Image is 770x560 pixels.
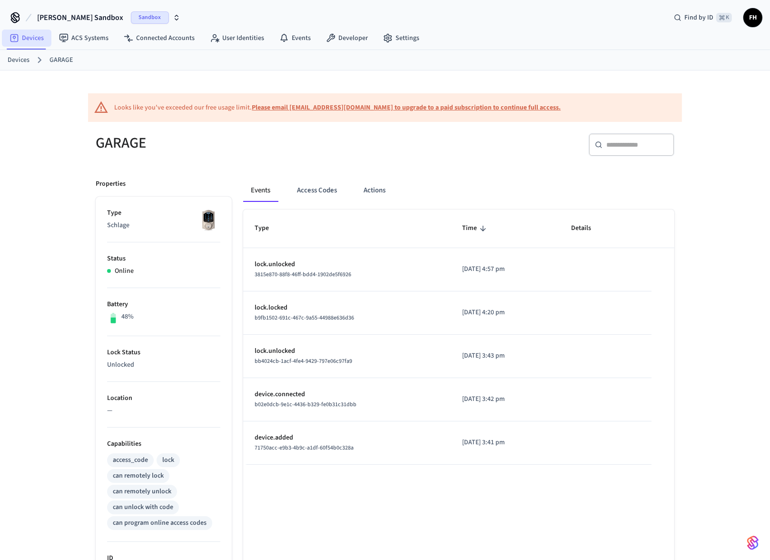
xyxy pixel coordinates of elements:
p: Online [115,266,134,276]
p: lock.unlocked [255,346,439,356]
img: SeamLogoGradient.69752ec5.svg [747,535,759,550]
div: can program online access codes [113,518,207,528]
span: 71750acc-e9b3-4b9c-a1df-60f54b0c328a [255,444,354,452]
div: ant example [243,179,674,202]
p: — [107,406,220,416]
img: Schlage Sense Smart Deadbolt with Camelot Trim, Front [197,208,220,232]
button: FH [743,8,762,27]
p: Properties [96,179,126,189]
p: 48% [121,312,134,322]
span: ⌘ K [716,13,732,22]
p: Lock Status [107,348,220,358]
span: 3815e870-88f8-46ff-bdd4-1902de5f6926 [255,270,351,279]
span: Find by ID [684,13,713,22]
p: [DATE] 3:42 pm [462,394,548,404]
p: [DATE] 4:57 pm [462,264,548,274]
p: lock.locked [255,303,439,313]
button: Actions [356,179,393,202]
span: b9fb1502-691c-467c-9a55-44988e636d36 [255,314,354,322]
p: lock.unlocked [255,260,439,270]
span: Sandbox [131,11,169,24]
table: sticky table [243,210,674,464]
div: can unlock with code [113,502,173,512]
div: Find by ID⌘ K [666,9,740,26]
p: Schlage [107,220,220,230]
p: [DATE] 4:20 pm [462,308,548,318]
p: Status [107,254,220,264]
span: b02e0dcb-9e1c-4436-b329-fe0b31c31dbb [255,400,356,409]
span: [PERSON_NAME] Sandbox [37,12,123,23]
span: Type [255,221,281,236]
p: Capabilities [107,439,220,449]
p: [DATE] 3:41 pm [462,438,548,448]
div: can remotely unlock [113,487,171,497]
a: Devices [2,30,51,47]
span: Details [571,221,603,236]
div: Looks like you've exceeded our free usage limit. [114,103,561,113]
span: Time [462,221,489,236]
a: Connected Accounts [116,30,202,47]
a: Settings [375,30,427,47]
a: ACS Systems [51,30,116,47]
span: bb4024cb-1acf-4fe4-9429-797e06c97fa9 [255,357,352,365]
button: Events [243,179,278,202]
h5: GARAGE [96,133,379,153]
p: Battery [107,300,220,310]
p: Unlocked [107,360,220,370]
button: Access Codes [289,179,345,202]
p: device.connected [255,390,439,400]
a: Developer [318,30,375,47]
p: Location [107,393,220,403]
div: can remotely lock [113,471,164,481]
div: lock [162,455,174,465]
p: Type [107,208,220,218]
a: GARAGE [49,55,73,65]
span: FH [744,9,761,26]
a: Events [272,30,318,47]
div: access_code [113,455,148,465]
a: User Identities [202,30,272,47]
p: device.added [255,433,439,443]
p: [DATE] 3:43 pm [462,351,548,361]
a: Please email [EMAIL_ADDRESS][DOMAIN_NAME] to upgrade to a paid subscription to continue full access. [252,103,561,112]
a: Devices [8,55,30,65]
